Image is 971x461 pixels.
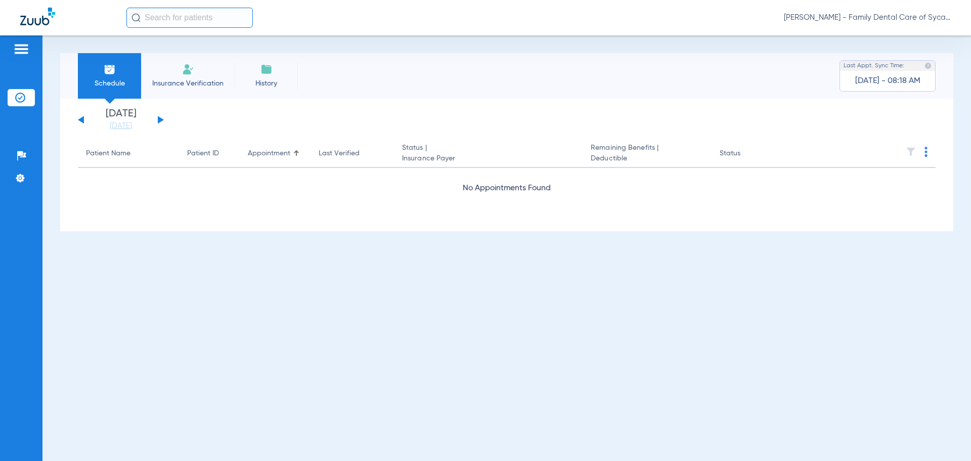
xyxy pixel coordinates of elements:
span: Deductible [591,153,703,164]
div: Patient Name [86,148,130,159]
img: filter.svg [906,147,916,157]
img: Search Icon [131,13,141,22]
img: group-dot-blue.svg [924,147,928,157]
div: Appointment [248,148,302,159]
img: last sync help info [924,62,932,69]
span: Last Appt. Sync Time: [844,61,904,71]
span: Insurance Verification [149,78,227,89]
img: Zuub Logo [20,8,55,25]
th: Remaining Benefits | [583,140,711,168]
span: History [242,78,290,89]
img: Schedule [104,63,116,75]
img: History [260,63,273,75]
img: Manual Insurance Verification [182,63,194,75]
div: Last Verified [319,148,360,159]
div: Patient Name [86,148,171,159]
span: [PERSON_NAME] - Family Dental Care of Sycamore [784,13,951,23]
div: No Appointments Found [78,182,936,195]
th: Status | [394,140,583,168]
div: Appointment [248,148,290,159]
div: Last Verified [319,148,386,159]
span: Schedule [85,78,134,89]
span: Insurance Payer [402,153,575,164]
input: Search for patients [126,8,253,28]
a: [DATE] [91,121,151,131]
div: Patient ID [187,148,232,159]
div: Patient ID [187,148,219,159]
li: [DATE] [91,109,151,131]
th: Status [712,140,780,168]
span: [DATE] - 08:18 AM [855,76,920,86]
img: hamburger-icon [13,43,29,55]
